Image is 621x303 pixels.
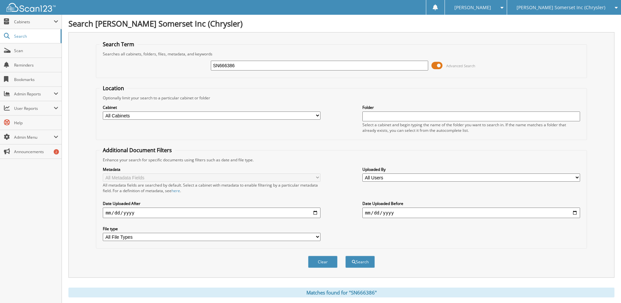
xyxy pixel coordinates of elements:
span: Reminders [14,62,58,68]
div: Enhance your search for specific documents using filters such as date and file type. [100,157,583,163]
span: Admin Menu [14,134,54,140]
span: Advanced Search [446,63,475,68]
div: Matches found for "SN666386" [68,288,614,297]
label: Date Uploaded Before [362,201,580,206]
img: scan123-logo-white.svg [7,3,56,12]
label: Folder [362,105,580,110]
input: end [362,208,580,218]
input: start [103,208,320,218]
label: Date Uploaded After [103,201,320,206]
button: Clear [308,256,338,268]
span: [PERSON_NAME] [454,6,491,10]
button: Search [345,256,375,268]
label: Cabinet [103,105,320,110]
span: Help [14,120,58,126]
span: Scan [14,48,58,53]
a: here [172,188,180,193]
div: Select a cabinet and begin typing the name of the folder you want to search in. If the name match... [362,122,580,133]
legend: Additional Document Filters [100,147,175,154]
span: Announcements [14,149,58,154]
div: 2 [54,149,59,154]
label: Uploaded By [362,167,580,172]
label: Metadata [103,167,320,172]
label: File type [103,226,320,232]
span: User Reports [14,106,54,111]
span: Admin Reports [14,91,54,97]
div: Searches all cabinets, folders, files, metadata, and keywords [100,51,583,57]
legend: Search Term [100,41,137,48]
h1: Search [PERSON_NAME] Somerset Inc (Chrysler) [68,18,614,29]
span: Bookmarks [14,77,58,82]
span: [PERSON_NAME] Somerset Inc (Chrysler) [517,6,605,10]
span: Search [14,33,57,39]
legend: Location [100,85,127,92]
div: All metadata fields are searched by default. Select a cabinet with metadata to enable filtering b... [103,182,320,193]
span: Cabinets [14,19,54,25]
div: Optionally limit your search to a particular cabinet or folder [100,95,583,101]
